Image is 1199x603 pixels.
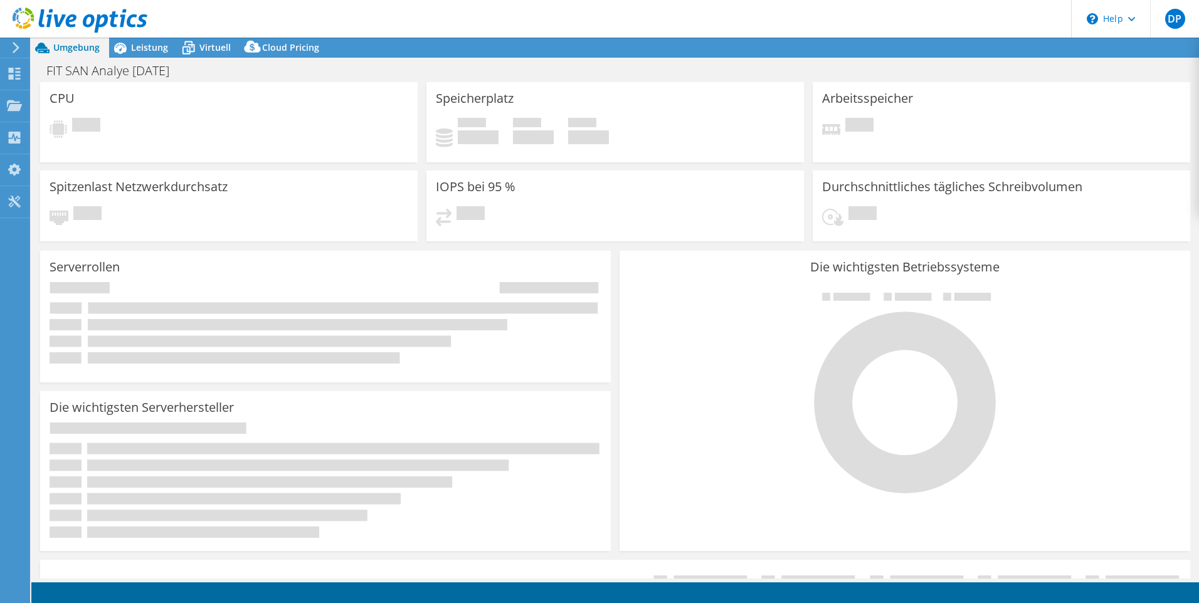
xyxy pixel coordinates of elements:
[457,206,485,223] span: Ausstehend
[50,401,234,414] h3: Die wichtigsten Serverhersteller
[629,260,1181,274] h3: Die wichtigsten Betriebssysteme
[845,118,874,135] span: Ausstehend
[458,130,499,144] h4: 0 GiB
[822,180,1082,194] h3: Durchschnittliches tägliches Schreibvolumen
[822,92,913,105] h3: Arbeitsspeicher
[848,206,877,223] span: Ausstehend
[41,64,189,78] h1: FIT SAN Analye [DATE]
[436,180,515,194] h3: IOPS bei 95 %
[436,92,514,105] h3: Speicherplatz
[131,41,168,53] span: Leistung
[262,41,319,53] span: Cloud Pricing
[568,118,596,130] span: Insgesamt
[50,260,120,274] h3: Serverrollen
[199,41,231,53] span: Virtuell
[50,92,75,105] h3: CPU
[513,130,554,144] h4: 0 GiB
[1087,13,1098,24] svg: \n
[1165,9,1185,29] span: DP
[513,118,541,130] span: Verfügbar
[458,118,486,130] span: Belegt
[73,206,102,223] span: Ausstehend
[72,118,100,135] span: Ausstehend
[50,180,228,194] h3: Spitzenlast Netzwerkdurchsatz
[53,41,100,53] span: Umgebung
[568,130,609,144] h4: 0 GiB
